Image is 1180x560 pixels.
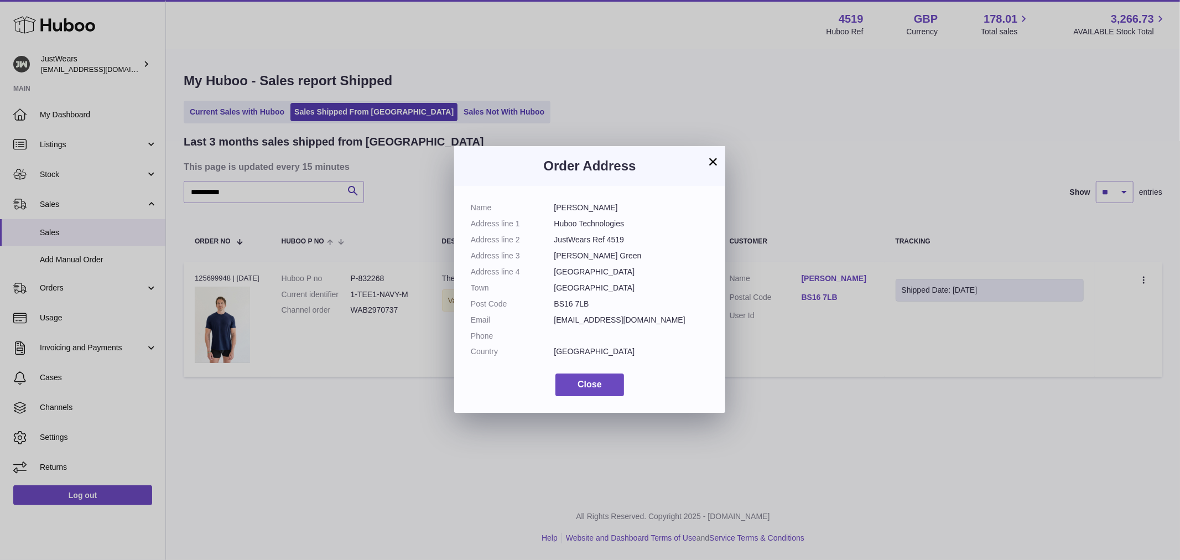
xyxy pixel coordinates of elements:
[706,155,720,168] button: ×
[471,315,554,325] dt: Email
[554,219,709,229] dd: Huboo Technologies
[471,331,554,341] dt: Phone
[554,299,709,309] dd: BS16 7LB
[554,203,709,213] dd: [PERSON_NAME]
[554,267,709,277] dd: [GEOGRAPHIC_DATA]
[471,235,554,245] dt: Address line 2
[471,299,554,309] dt: Post Code
[471,219,554,229] dt: Address line 1
[555,374,624,396] button: Close
[471,203,554,213] dt: Name
[554,283,709,293] dd: [GEOGRAPHIC_DATA]
[554,235,709,245] dd: JustWears Ref 4519
[471,251,554,261] dt: Address line 3
[554,251,709,261] dd: [PERSON_NAME] Green
[471,157,709,175] h3: Order Address
[554,346,709,357] dd: [GEOGRAPHIC_DATA]
[471,267,554,277] dt: Address line 4
[554,315,709,325] dd: [EMAIL_ADDRESS][DOMAIN_NAME]
[471,283,554,293] dt: Town
[578,380,602,389] span: Close
[471,346,554,357] dt: Country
